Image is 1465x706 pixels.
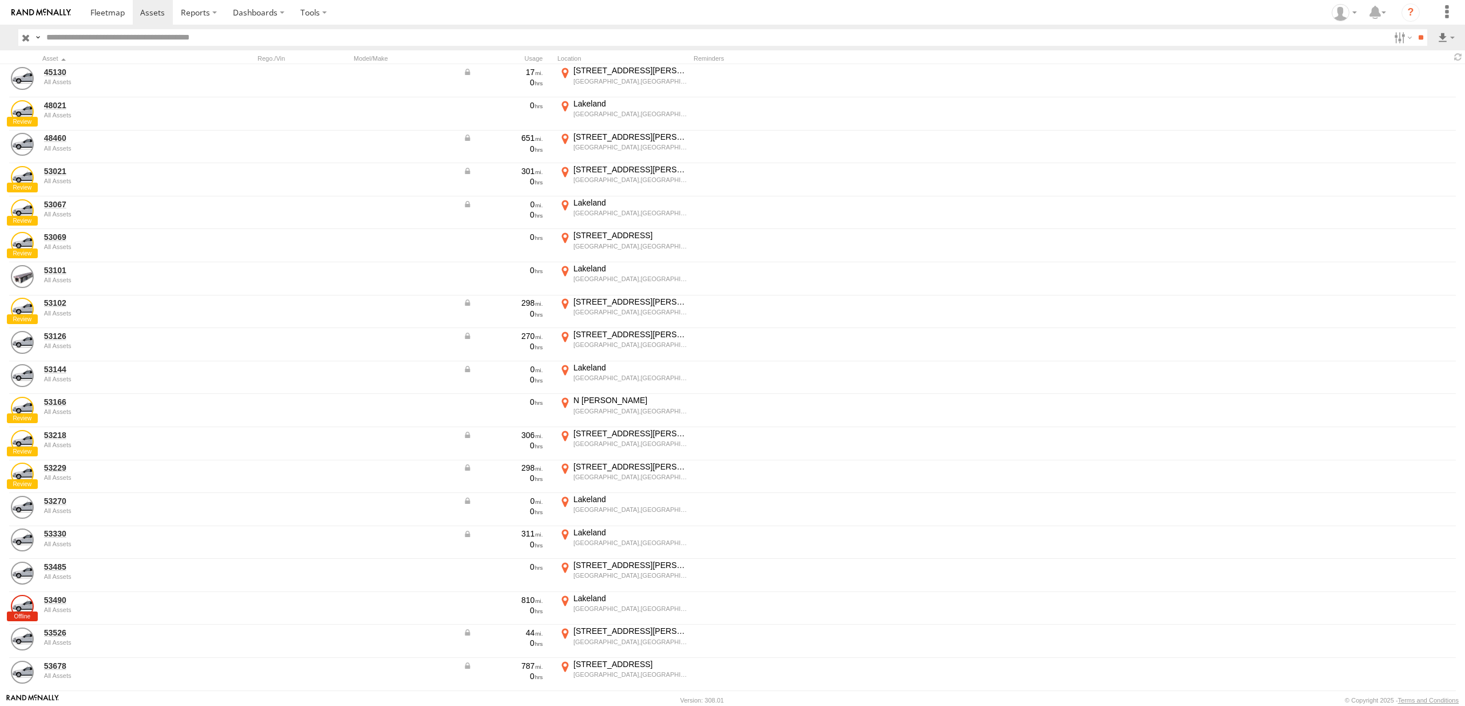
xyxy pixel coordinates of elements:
div: undefined [44,507,201,514]
div: 0 [463,144,543,154]
a: 48460 [44,133,201,143]
div: [GEOGRAPHIC_DATA],[GEOGRAPHIC_DATA] [573,638,687,646]
div: Data from Vehicle CANbus [463,166,543,176]
div: Lakeland [573,263,687,274]
div: [GEOGRAPHIC_DATA],[GEOGRAPHIC_DATA] [573,473,687,481]
div: Lakeland [573,362,687,373]
div: 0 [463,671,543,681]
div: 0 [463,176,543,187]
div: Usage [461,54,553,62]
span: Refresh [1451,52,1465,62]
a: View Asset Details [11,430,34,453]
a: 53490 [44,595,201,605]
a: View Asset Details [11,298,34,321]
div: [STREET_ADDRESS][PERSON_NAME][PERSON_NAME] [573,692,687,703]
div: Data from Vehicle CANbus [463,628,543,638]
div: Lakeland [573,494,687,504]
div: Data from Vehicle CANbus [463,364,543,374]
div: [GEOGRAPHIC_DATA],[GEOGRAPHIC_DATA] [573,275,687,283]
a: View Asset Details [11,463,34,486]
label: Click to View Current Location [557,297,689,328]
div: [GEOGRAPHIC_DATA],[GEOGRAPHIC_DATA] [573,242,687,250]
i: ? [1401,3,1420,22]
div: [STREET_ADDRESS][PERSON_NAME][PERSON_NAME] [573,164,687,175]
div: Version: 308.01 [680,697,724,704]
label: Click to View Current Location [557,98,689,129]
div: [STREET_ADDRESS][PERSON_NAME][PERSON_NAME] [573,65,687,76]
div: [STREET_ADDRESS] [573,230,687,240]
div: undefined [44,672,201,679]
div: Click to Sort [42,54,203,62]
div: undefined [44,541,201,547]
label: Click to View Current Location [557,395,689,426]
div: [GEOGRAPHIC_DATA],[GEOGRAPHIC_DATA] [573,77,687,85]
div: 0 [463,397,543,407]
div: undefined [44,243,201,250]
div: Lakeland [573,98,687,109]
label: Click to View Current Location [557,65,689,96]
label: Click to View Current Location [557,527,689,558]
label: Click to View Current Location [557,362,689,393]
a: 53144 [44,364,201,374]
label: Click to View Current Location [557,263,689,294]
a: 53678 [44,661,201,671]
div: [GEOGRAPHIC_DATA],[GEOGRAPHIC_DATA] [573,440,687,448]
div: © Copyright 2025 - [1345,697,1459,704]
label: Click to View Current Location [557,329,689,360]
div: [GEOGRAPHIC_DATA],[GEOGRAPHIC_DATA] [573,341,687,349]
a: 53069 [44,232,201,242]
div: [GEOGRAPHIC_DATA],[GEOGRAPHIC_DATA] [573,670,687,679]
div: 0 [463,77,543,88]
label: Click to View Current Location [557,132,689,163]
a: 53330 [44,528,201,539]
div: 0 [463,309,543,319]
div: [GEOGRAPHIC_DATA],[GEOGRAPHIC_DATA] [573,571,687,579]
div: Data from Vehicle CANbus [463,331,543,341]
div: Lakeland [573,527,687,538]
div: undefined [44,441,201,448]
div: [STREET_ADDRESS][PERSON_NAME][PERSON_NAME] [573,462,687,472]
a: 45130 [44,67,201,77]
div: 810 [463,595,543,605]
div: undefined [44,408,201,415]
a: 53021 [44,166,201,176]
div: undefined [44,310,201,317]
div: 0 [463,473,543,483]
a: View Asset Details [11,232,34,255]
div: Robert Robinson [1328,4,1361,21]
a: View Asset Details [11,166,34,189]
div: 0 [463,539,543,550]
div: [STREET_ADDRESS] [573,659,687,669]
div: 0 [463,562,543,572]
a: View Asset Details [11,364,34,387]
div: 0 [463,605,543,616]
div: [STREET_ADDRESS][PERSON_NAME][PERSON_NAME] [573,329,687,340]
a: 53102 [44,298,201,308]
div: [GEOGRAPHIC_DATA],[GEOGRAPHIC_DATA] [573,209,687,217]
div: [GEOGRAPHIC_DATA],[GEOGRAPHIC_DATA] [573,374,687,382]
div: [GEOGRAPHIC_DATA],[GEOGRAPHIC_DATA] [573,308,687,316]
div: Data from Vehicle CANbus [463,528,543,539]
a: View Asset Details [11,628,34,650]
a: 53526 [44,628,201,638]
label: Click to View Current Location [557,198,689,228]
label: Click to View Current Location [557,659,689,690]
label: Click to View Current Location [557,593,689,624]
a: 53485 [44,562,201,572]
div: Lakeland [573,198,687,208]
a: View Asset Details [11,595,34,618]
a: 53101 [44,265,201,275]
div: 0 [463,506,543,516]
div: undefined [44,277,201,283]
a: 53270 [44,496,201,506]
div: Data from Vehicle CANbus [463,430,543,440]
a: View Asset Details [11,100,34,123]
div: [STREET_ADDRESS][PERSON_NAME][PERSON_NAME] [573,132,687,142]
div: Data from Vehicle CANbus [463,298,543,308]
div: 0 [463,374,543,385]
a: View Asset Details [11,661,34,684]
div: Data from Vehicle CANbus [463,661,543,671]
div: Reminders [694,54,877,62]
a: 53229 [44,463,201,473]
div: N [PERSON_NAME] [573,395,687,405]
